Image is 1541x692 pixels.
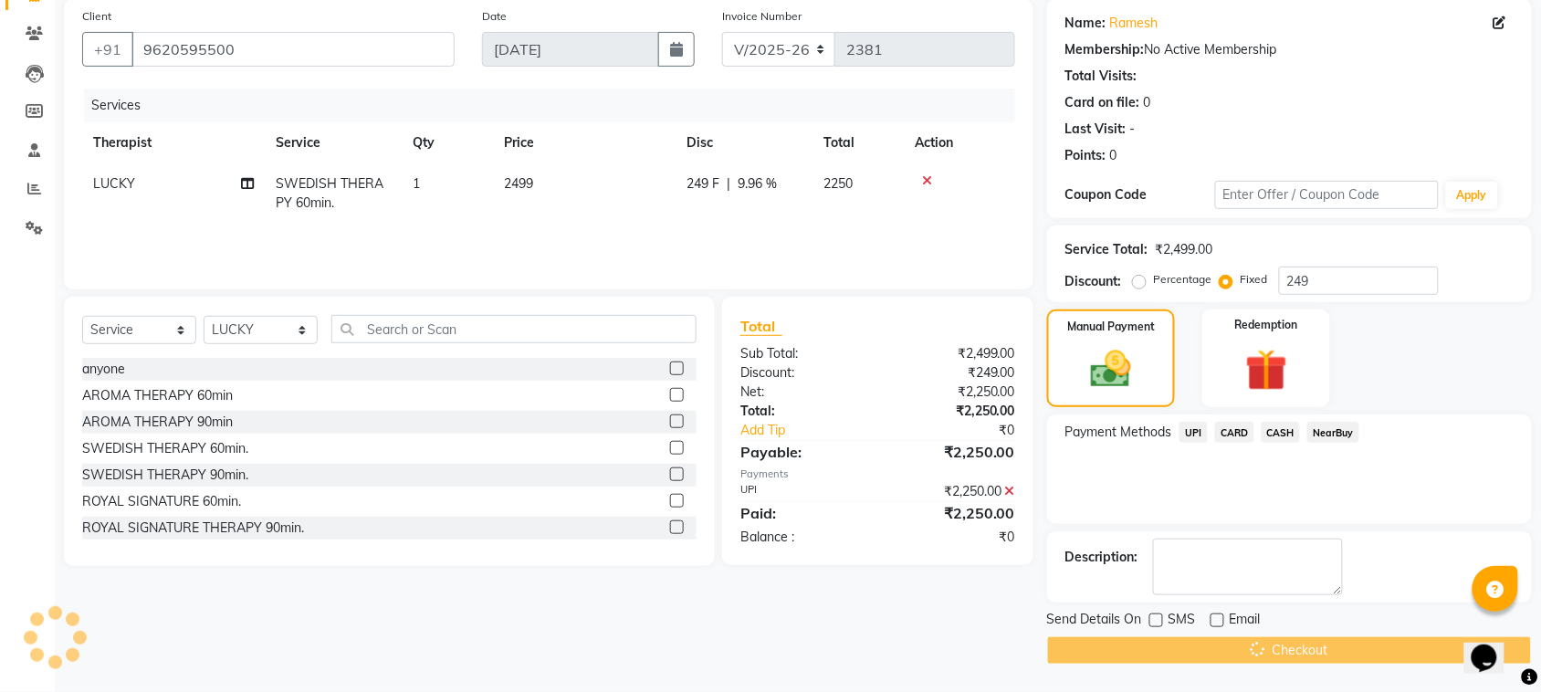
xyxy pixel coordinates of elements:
label: Percentage [1154,271,1212,288]
th: Action [904,122,1015,163]
label: Redemption [1235,317,1298,333]
div: Paid: [727,502,878,524]
span: SMS [1169,610,1196,633]
input: Search by Name/Mobile/Email/Code [131,32,455,67]
div: SWEDISH THERAPY 90min. [82,466,248,485]
img: _gift.svg [1232,344,1301,396]
div: AROMA THERAPY 90min [82,413,233,432]
div: ₹249.00 [877,363,1029,383]
span: Payment Methods [1065,423,1172,442]
th: Qty [402,122,493,163]
label: Fixed [1241,271,1268,288]
span: 1 [413,175,420,192]
div: AROMA THERAPY 60min [82,386,233,405]
span: NearBuy [1307,422,1359,443]
div: Points: [1065,146,1106,165]
div: ₹2,250.00 [877,502,1029,524]
div: ₹2,250.00 [877,482,1029,501]
div: ₹2,499.00 [877,344,1029,363]
label: Invoice Number [722,8,802,25]
a: Ramesh [1110,14,1158,33]
div: Description: [1065,548,1138,567]
div: Discount: [1065,272,1122,291]
th: Price [493,122,676,163]
div: Coupon Code [1065,185,1215,204]
div: Balance : [727,528,878,547]
div: Total: [727,402,878,421]
span: 9.96 % [738,174,777,194]
span: 2250 [823,175,853,192]
button: Apply [1446,182,1498,209]
div: ROYAL SIGNATURE 60min. [82,492,241,511]
div: - [1130,120,1136,139]
span: Total [740,317,782,336]
img: _cash.svg [1078,346,1144,393]
input: Enter Offer / Coupon Code [1215,181,1439,209]
a: Add Tip [727,421,903,440]
span: 249 F [687,174,719,194]
div: Services [84,89,1029,122]
div: ₹2,250.00 [877,383,1029,402]
div: Payments [740,467,1015,482]
div: UPI [727,482,878,501]
div: ₹2,250.00 [877,441,1029,463]
div: Last Visit: [1065,120,1127,139]
input: Search or Scan [331,315,697,343]
div: Net: [727,383,878,402]
label: Date [482,8,507,25]
div: Membership: [1065,40,1145,59]
th: Disc [676,122,812,163]
div: No Active Membership [1065,40,1514,59]
div: Discount: [727,363,878,383]
div: Name: [1065,14,1106,33]
span: | [727,174,730,194]
div: 0 [1110,146,1117,165]
div: anyone [82,360,125,379]
span: CARD [1215,422,1254,443]
div: Sub Total: [727,344,878,363]
div: Card on file: [1065,93,1140,112]
span: UPI [1179,422,1208,443]
div: 0 [1144,93,1151,112]
span: LUCKY [93,175,135,192]
div: Payable: [727,441,878,463]
th: Therapist [82,122,265,163]
div: ₹0 [877,528,1029,547]
div: ROYAL SIGNATURE THERAPY 90min. [82,519,304,538]
div: ₹2,250.00 [877,402,1029,421]
th: Service [265,122,402,163]
span: 2499 [504,175,533,192]
div: SWEDISH THERAPY 60min. [82,439,248,458]
th: Total [812,122,904,163]
label: Manual Payment [1067,319,1155,335]
button: +91 [82,32,133,67]
div: Total Visits: [1065,67,1137,86]
span: SWEDISH THERAPY 60min. [276,175,383,211]
span: CASH [1262,422,1301,443]
label: Client [82,8,111,25]
div: Service Total: [1065,240,1148,259]
div: ₹0 [903,421,1029,440]
span: Email [1230,610,1261,633]
iframe: chat widget [1464,619,1523,674]
div: ₹2,499.00 [1156,240,1213,259]
span: Send Details On [1047,610,1142,633]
